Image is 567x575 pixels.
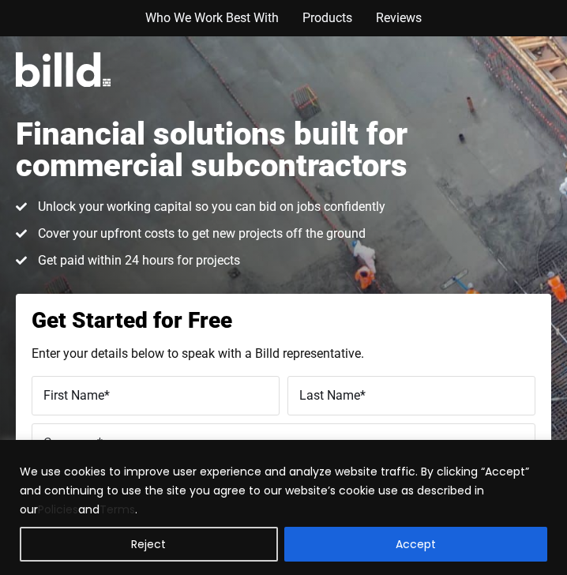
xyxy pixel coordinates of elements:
button: Reject [20,527,278,562]
button: Accept [284,527,548,562]
span: Get paid within 24 hours for projects [34,251,240,270]
p: We use cookies to improve user experience and analyze website traffic. By clicking “Accept” and c... [20,462,547,519]
p: Enter your details below to speak with a Billd representative. [32,348,535,360]
a: Products [302,8,352,28]
span: Cover your upfront costs to get new projects off the ground [34,224,366,243]
a: Who We Work Best With [145,8,279,28]
h3: Get Started for Free [32,310,535,332]
span: Last Name [299,388,360,403]
span: Company [43,435,97,450]
span: First Name [43,388,104,403]
h1: Financial solutions built for commercial subcontractors [16,118,551,182]
span: Unlock your working capital so you can bid on jobs confidently [34,197,385,216]
a: Reviews [376,8,422,28]
a: Terms [100,502,135,517]
a: Policies [38,502,78,517]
